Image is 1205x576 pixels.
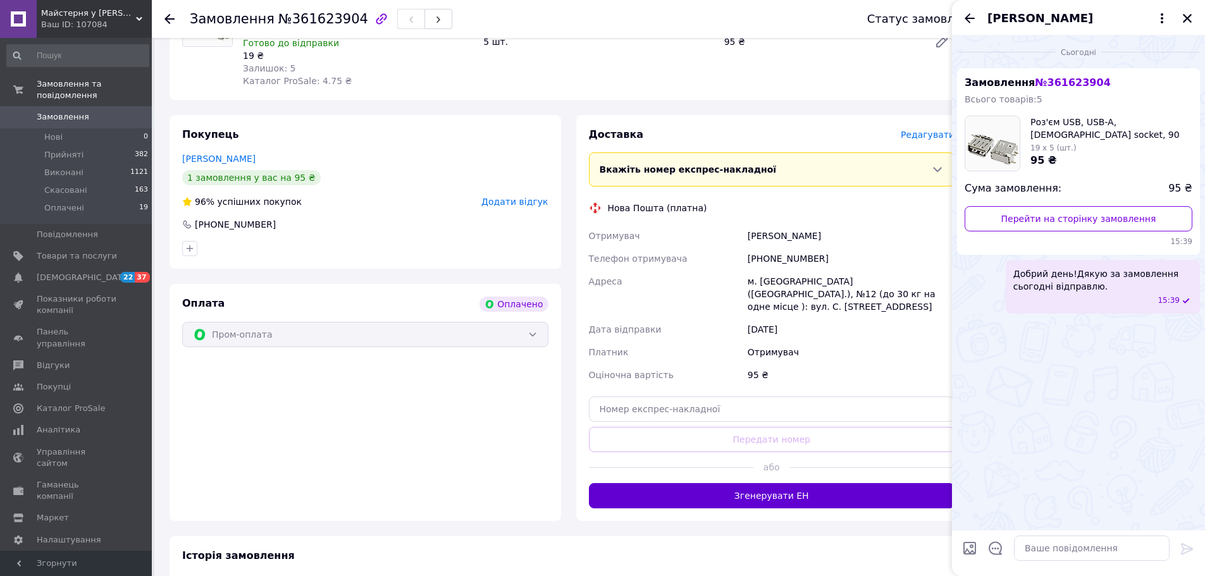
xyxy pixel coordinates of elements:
span: 15:39 12.09.2025 [965,236,1192,247]
span: Товари та послуги [37,250,117,262]
span: Роз'єм USB, USB-A, [DEMOGRAPHIC_DATA] socket, 90 градусів, бічний штекер, короткий корпус, загнут... [1030,116,1192,141]
span: 37 [135,272,149,283]
span: [PERSON_NAME] [987,10,1093,27]
span: Сьогодні [1056,47,1101,58]
span: 96% [195,197,214,207]
span: Каталог ProSale: 4.75 ₴ [243,76,352,86]
div: [PHONE_NUMBER] [194,218,277,231]
span: Аналітика [37,424,80,436]
span: Платник [589,347,629,357]
div: м. [GEOGRAPHIC_DATA] ([GEOGRAPHIC_DATA].), №12 (до 30 кг на одне місце ): вул. С. [STREET_ADDRESS] [745,270,957,318]
button: Закрити [1180,11,1195,26]
span: Залишок: 5 [243,63,296,73]
div: [PHONE_NUMBER] [745,247,957,270]
span: № 361623904 [1035,77,1110,89]
span: Оплачені [44,202,84,214]
button: Відкрити шаблони відповідей [987,540,1004,556]
span: 382 [135,149,148,161]
span: Скасовані [44,185,87,196]
button: Назад [962,11,977,26]
div: [PERSON_NAME] [745,224,957,247]
span: 163 [135,185,148,196]
input: Номер експрес-накладної [589,396,955,422]
span: Готово до відправки [243,38,339,48]
span: Майстерня у Вячеслава [41,8,136,19]
span: 95 ₴ [1030,154,1057,166]
span: Замовлення [965,77,1111,89]
span: Замовлення та повідомлення [37,78,152,101]
a: Перейти на сторінку замовлення [965,206,1192,231]
span: 22 [120,272,135,283]
a: [PERSON_NAME] [182,154,256,164]
span: Телефон отримувача [589,254,688,264]
button: Згенерувати ЕН [589,483,955,508]
span: Покупець [182,128,239,140]
div: 19 ₴ [243,49,473,62]
span: Замовлення [190,11,275,27]
div: Отримувач [745,341,957,364]
span: Оціночна вартість [589,370,674,380]
div: Повернутися назад [164,13,175,25]
span: 15:39 12.09.2025 [1158,295,1180,306]
span: Відгуки [37,360,70,371]
span: Прийняті [44,149,83,161]
span: 19 x 5 (шт.) [1030,144,1077,152]
img: 6572031882_w100_h100_razem-usb-usb-a.jpg [965,116,1020,171]
span: Всього товарів: 5 [965,94,1042,104]
div: успішних покупок [182,195,302,208]
span: 95 ₴ [1168,181,1192,196]
div: Статус замовлення [867,13,984,25]
span: Добрий день!Дякую за замовлення сьогодні відправлю. [1013,267,1192,293]
div: [DATE] [745,318,957,341]
span: №361623904 [278,11,368,27]
span: 0 [144,132,148,143]
span: Нові [44,132,63,143]
span: Додати відгук [481,197,548,207]
a: Редагувати [929,29,955,54]
span: Налаштування [37,534,101,546]
span: Доставка [589,128,644,140]
span: Повідомлення [37,229,98,240]
span: Маркет [37,512,69,524]
span: Сума замовлення: [965,181,1061,196]
span: Показники роботи компанії [37,293,117,316]
span: Виконані [44,167,83,178]
span: Каталог ProSale [37,403,105,414]
div: Ваш ID: 107084 [41,19,152,30]
div: 1 замовлення у вас на 95 ₴ [182,170,321,185]
span: Вкажіть номер експрес-накладної [600,164,777,175]
span: [DEMOGRAPHIC_DATA] [37,272,130,283]
span: Управління сайтом [37,446,117,469]
span: або [753,461,790,474]
span: Покупці [37,381,71,393]
span: Історія замовлення [182,549,295,561]
span: Панель управління [37,326,117,349]
div: 12.09.2025 [957,46,1200,58]
div: Оплачено [479,297,548,312]
span: Адреса [589,276,622,286]
div: 95 ₴ [745,364,957,386]
div: Нова Пошта (платна) [605,202,710,214]
input: Пошук [6,44,149,67]
span: Редагувати [901,130,955,140]
span: Оплата [182,297,225,309]
span: 19 [139,202,148,214]
span: Отримувач [589,231,640,241]
button: [PERSON_NAME] [987,10,1170,27]
span: Гаманець компанії [37,479,117,502]
span: Дата відправки [589,324,662,334]
span: 1121 [130,167,148,178]
span: Замовлення [37,111,89,123]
